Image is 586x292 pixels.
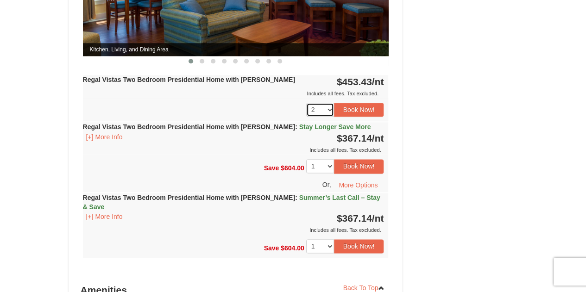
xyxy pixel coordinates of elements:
[372,213,384,224] span: /nt
[281,244,304,251] span: $604.00
[337,76,384,87] strong: $453.43
[83,145,384,155] div: Includes all fees. Tax excluded.
[83,194,380,211] span: Summer’s Last Call – Stay & Save
[83,194,380,211] strong: Regal Vistas Two Bedroom Presidential Home with [PERSON_NAME]
[295,123,297,130] span: :
[83,43,389,56] span: Kitchen, Living, and Dining Area
[337,133,372,143] span: $367.14
[372,76,384,87] span: /nt
[334,159,384,173] button: Book Now!
[334,239,384,253] button: Book Now!
[334,103,384,117] button: Book Now!
[264,244,279,251] span: Save
[264,164,279,172] span: Save
[372,133,384,143] span: /nt
[281,164,304,172] span: $604.00
[83,225,384,235] div: Includes all fees. Tax excluded.
[83,76,295,83] strong: Regal Vistas Two Bedroom Presidential Home with [PERSON_NAME]
[83,89,384,98] div: Includes all fees. Tax excluded.
[337,213,372,224] span: $367.14
[295,194,297,201] span: :
[83,211,126,222] button: [+] More Info
[83,132,126,142] button: [+] More Info
[333,178,384,192] button: More Options
[299,123,371,130] span: Stay Longer Save More
[322,180,331,188] span: Or,
[83,123,371,130] strong: Regal Vistas Two Bedroom Presidential Home with [PERSON_NAME]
